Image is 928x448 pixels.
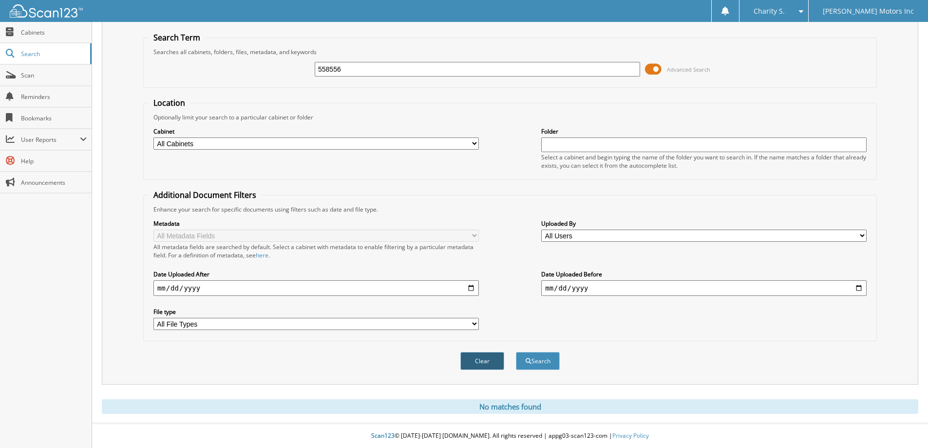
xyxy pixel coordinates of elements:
div: Select a cabinet and begin typing the name of the folder you want to search in. If the name match... [541,153,867,170]
legend: Search Term [149,32,205,43]
span: Charity S. [754,8,785,14]
span: Announcements [21,178,87,187]
legend: Additional Document Filters [149,190,261,200]
span: [PERSON_NAME] Motors Inc [823,8,914,14]
div: Searches all cabinets, folders, files, metadata, and keywords [149,48,871,56]
a: Privacy Policy [612,431,649,440]
span: Scan [21,71,87,79]
a: here [256,251,268,259]
iframe: Chat Widget [879,401,928,448]
span: Advanced Search [667,66,710,73]
div: Optionally limit your search to a particular cabinet or folder [149,113,871,121]
button: Search [516,352,560,370]
label: Date Uploaded Before [541,270,867,278]
div: © [DATE]-[DATE] [DOMAIN_NAME]. All rights reserved | appg03-scan123-com | [92,424,928,448]
span: User Reports [21,136,80,144]
input: start [153,280,479,296]
label: Uploaded By [541,219,867,228]
span: Scan123 [371,431,395,440]
label: Folder [541,127,867,136]
span: Search [21,50,85,58]
span: Bookmarks [21,114,87,122]
span: Cabinets [21,28,87,37]
label: Cabinet [153,127,479,136]
label: Date Uploaded After [153,270,479,278]
input: end [541,280,867,296]
label: File type [153,308,479,316]
legend: Location [149,97,190,108]
div: All metadata fields are searched by default. Select a cabinet with metadata to enable filtering b... [153,243,479,259]
button: Clear [460,352,504,370]
span: Help [21,157,87,165]
label: Metadata [153,219,479,228]
div: Enhance your search for specific documents using filters such as date and file type. [149,205,871,214]
span: Reminders [21,93,87,101]
div: No matches found [102,399,918,414]
img: scan123-logo-white.svg [10,4,83,18]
